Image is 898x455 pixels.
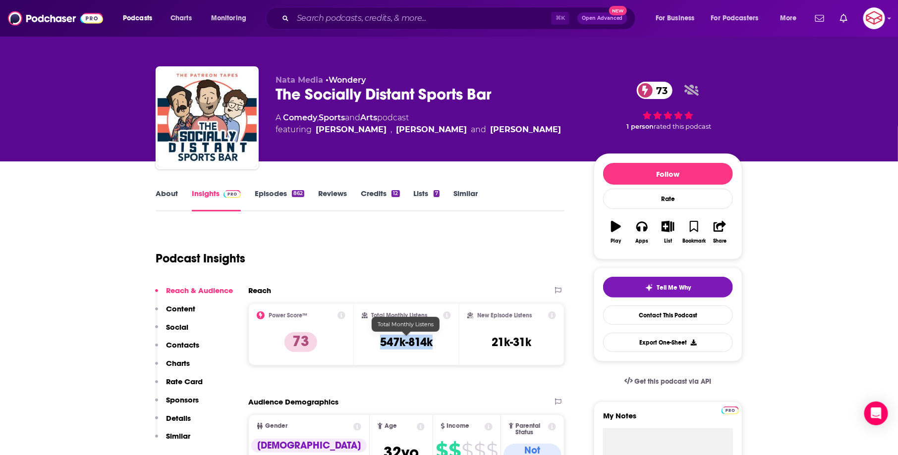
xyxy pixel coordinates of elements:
[166,340,199,350] p: Contacts
[636,238,649,244] div: Apps
[656,11,695,25] span: For Business
[318,189,347,211] a: Reviews
[635,377,712,386] span: Get this podcast via API
[361,189,399,211] a: Credits12
[166,395,199,404] p: Sponsors
[629,214,655,250] button: Apps
[836,10,851,27] a: Show notifications dropdown
[603,163,733,185] button: Follow
[713,238,727,244] div: Share
[594,75,742,137] div: 73 1 personrated this podcast
[275,7,645,30] div: Search podcasts, credits, & more...
[705,10,773,26] button: open menu
[293,10,551,26] input: Search podcasts, credits, & more...
[158,68,257,167] img: The Socially Distant Sports Bar
[490,124,561,136] div: [PERSON_NAME]
[269,312,307,319] h2: Power Score™
[611,238,621,244] div: Play
[471,124,486,136] span: and
[8,9,103,28] img: Podchaser - Follow, Share and Rate Podcasts
[255,189,304,211] a: Episodes862
[192,189,241,211] a: InsightsPodchaser Pro
[170,11,192,25] span: Charts
[380,335,433,350] h3: 547k-814k
[722,405,739,414] a: Pro website
[248,286,271,295] h2: Reach
[116,10,165,26] button: open menu
[682,238,706,244] div: Bookmark
[603,411,733,428] label: My Notes
[319,113,345,122] a: Sports
[655,214,681,250] button: List
[453,189,478,211] a: Similar
[378,321,434,328] span: Total Monthly Listens
[711,11,759,25] span: For Podcasters
[345,113,360,122] span: and
[292,190,304,197] div: 862
[155,395,199,413] button: Sponsors
[276,75,323,85] span: Nata Media
[515,423,546,436] span: Parental Status
[204,10,259,26] button: open menu
[447,423,470,429] span: Income
[492,335,532,350] h3: 21k-31k
[155,340,199,358] button: Contacts
[603,214,629,250] button: Play
[647,82,673,99] span: 73
[166,413,191,423] p: Details
[156,251,245,266] h1: Podcast Insights
[603,333,733,352] button: Export One-Sheet
[645,284,653,292] img: tell me why sparkle
[164,10,198,26] a: Charts
[155,431,190,450] button: Similar
[392,190,399,197] div: 12
[248,397,338,406] h2: Audience Demographics
[811,10,828,27] a: Show notifications dropdown
[155,358,190,377] button: Charts
[276,112,561,136] div: A podcast
[211,11,246,25] span: Monitoring
[166,304,195,313] p: Content
[477,312,532,319] h2: New Episode Listens
[664,238,672,244] div: List
[657,284,691,292] span: Tell Me Why
[577,12,627,24] button: Open AdvancedNew
[265,423,287,429] span: Gender
[396,124,467,136] a: Elis James
[626,123,654,130] span: 1 person
[434,190,440,197] div: 7
[283,113,317,122] a: Comedy
[582,16,623,21] span: Open Advanced
[654,123,711,130] span: rated this podcast
[863,7,885,29] img: User Profile
[123,11,152,25] span: Podcasts
[617,369,720,394] a: Get this podcast via API
[864,402,888,425] div: Open Intercom Messenger
[707,214,733,250] button: Share
[649,10,707,26] button: open menu
[166,377,203,386] p: Rate Card
[385,423,397,429] span: Age
[863,7,885,29] button: Show profile menu
[156,189,178,211] a: About
[637,82,673,99] a: 73
[603,277,733,298] button: tell me why sparkleTell Me Why
[316,124,387,136] a: Steff Garrero
[326,75,366,85] span: •
[863,7,885,29] span: Logged in as callista
[155,286,233,304] button: Reach & Audience
[166,358,190,368] p: Charts
[414,189,440,211] a: Lists7
[329,75,366,85] a: Wondery
[166,431,190,441] p: Similar
[681,214,707,250] button: Bookmark
[155,413,191,432] button: Details
[391,124,392,136] span: ,
[224,190,241,198] img: Podchaser Pro
[360,113,377,122] a: Arts
[155,377,203,395] button: Rate Card
[276,124,561,136] span: featuring
[603,189,733,209] div: Rate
